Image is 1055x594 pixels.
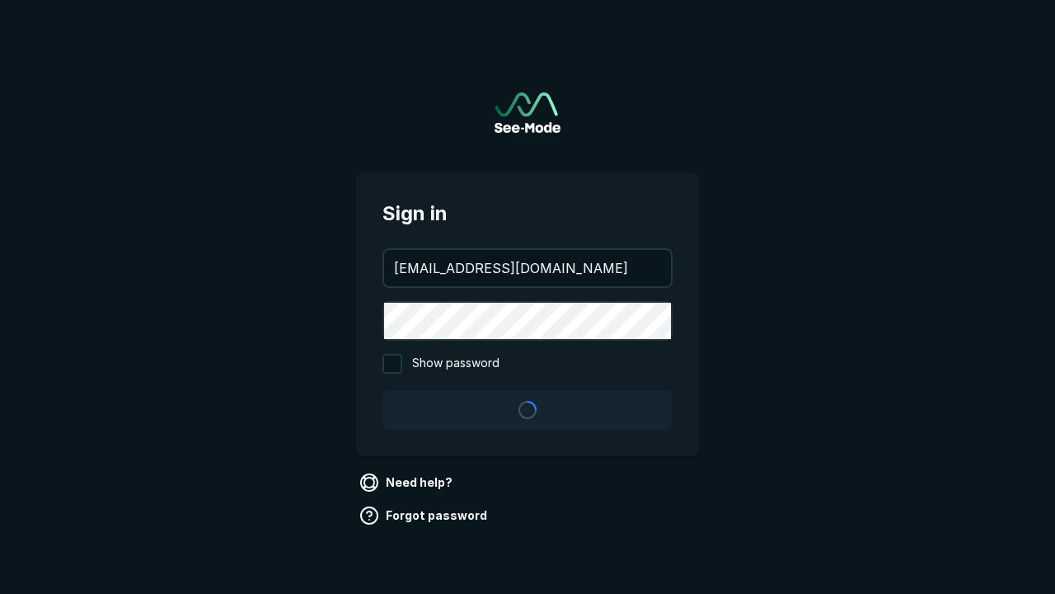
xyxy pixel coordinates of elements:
a: Need help? [356,469,459,496]
a: Go to sign in [495,92,560,133]
span: Sign in [382,199,673,229]
img: See-Mode Logo [495,92,560,133]
a: Forgot password [356,502,494,529]
span: Show password [412,354,499,374]
input: your@email.com [384,250,671,286]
